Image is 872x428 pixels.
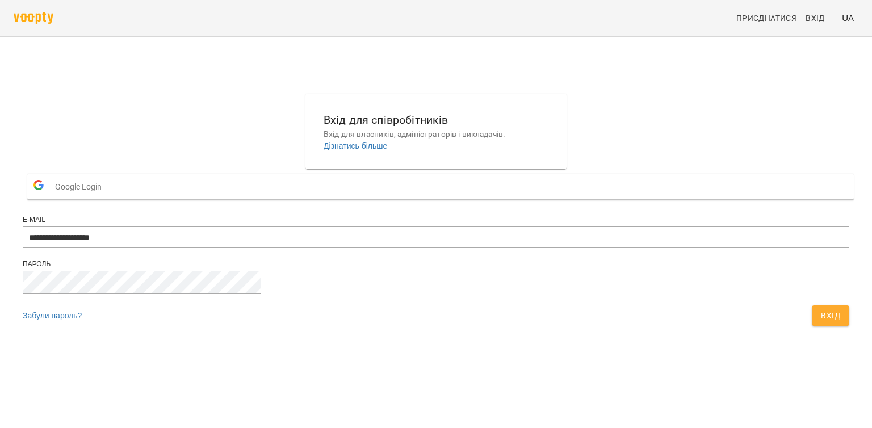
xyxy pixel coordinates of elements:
[324,111,548,129] h6: Вхід для співробітників
[736,11,796,25] span: Приєднатися
[806,11,825,25] span: Вхід
[23,259,849,269] div: Пароль
[837,7,858,28] button: UA
[55,175,107,198] span: Google Login
[23,311,82,320] a: Забули пароль?
[23,215,849,225] div: E-mail
[324,141,387,150] a: Дізнатись більше
[812,305,849,326] button: Вхід
[27,174,854,199] button: Google Login
[732,8,801,28] a: Приєднатися
[842,12,854,24] span: UA
[14,12,53,24] img: voopty.png
[821,309,840,322] span: Вхід
[801,8,837,28] a: Вхід
[315,102,557,161] button: Вхід для співробітниківВхід для власників, адміністраторів і викладачів.Дізнатись більше
[324,129,548,140] p: Вхід для власників, адміністраторів і викладачів.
